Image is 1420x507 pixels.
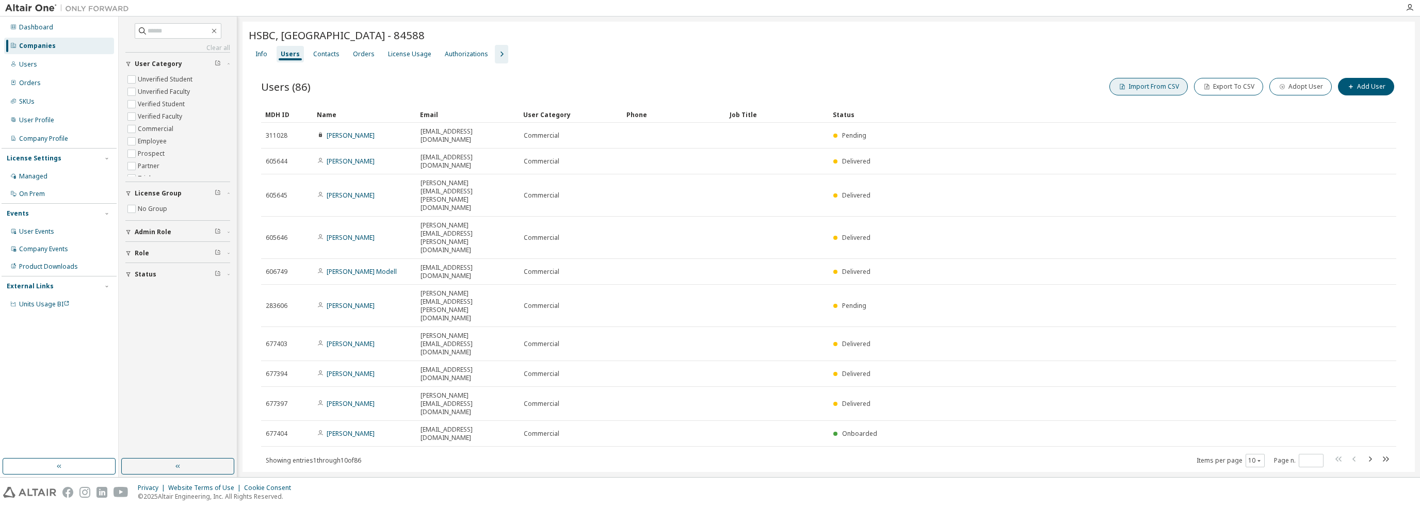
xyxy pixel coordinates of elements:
button: User Category [125,53,230,75]
div: License Settings [7,154,61,162]
div: Contacts [313,50,340,58]
span: 283606 [266,302,287,310]
span: Commercial [524,157,559,166]
span: Commercial [524,430,559,438]
span: Commercial [524,370,559,378]
span: [EMAIL_ADDRESS][DOMAIN_NAME] [421,366,514,382]
div: Managed [19,172,47,181]
a: [PERSON_NAME] [327,301,375,310]
label: Partner [138,160,162,172]
div: Status [833,106,1334,123]
span: Items per page [1197,454,1265,467]
img: Altair One [5,3,134,13]
img: altair_logo.svg [3,487,56,498]
span: Commercial [524,234,559,242]
div: Authorizations [445,50,488,58]
span: Commercial [524,191,559,200]
span: 677397 [266,400,287,408]
span: Delivered [842,339,870,348]
div: Email [420,106,515,123]
div: Events [7,209,29,218]
div: Phone [626,106,721,123]
label: Unverified Student [138,73,195,86]
span: Clear filter [215,228,221,236]
div: Info [255,50,267,58]
label: Verified Faculty [138,110,184,123]
div: Orders [353,50,375,58]
div: Dashboard [19,23,53,31]
label: No Group [138,203,169,215]
button: Role [125,242,230,265]
button: Import From CSV [1109,78,1188,95]
span: 606749 [266,268,287,276]
label: Trial [138,172,153,185]
span: Role [135,249,149,257]
div: SKUs [19,97,35,106]
label: Employee [138,135,169,148]
span: Status [135,270,156,279]
span: Clear filter [215,60,221,68]
span: 605645 [266,191,287,200]
div: Cookie Consent [244,484,297,492]
label: Prospect [138,148,167,160]
div: Company Events [19,245,68,253]
span: Clear filter [215,189,221,198]
span: Commercial [524,302,559,310]
span: Commercial [524,340,559,348]
div: External Links [7,282,54,290]
label: Unverified Faculty [138,86,192,98]
span: 677403 [266,340,287,348]
span: Units Usage BI [19,300,70,308]
span: Pending [842,301,866,310]
div: Privacy [138,484,168,492]
div: On Prem [19,190,45,198]
span: [EMAIL_ADDRESS][DOMAIN_NAME] [421,426,514,442]
div: Website Terms of Use [168,484,244,492]
span: Onboarded [842,429,877,438]
span: Showing entries 1 through 10 of 86 [266,456,361,465]
span: [EMAIL_ADDRESS][DOMAIN_NAME] [421,153,514,170]
div: License Usage [388,50,431,58]
span: [PERSON_NAME][EMAIL_ADDRESS][PERSON_NAME][DOMAIN_NAME] [421,179,514,212]
label: Verified Student [138,98,187,110]
span: 677404 [266,430,287,438]
img: instagram.svg [79,487,90,498]
span: Delivered [842,399,870,408]
div: User Events [19,227,54,236]
div: Users [19,60,37,69]
button: Add User [1338,78,1394,95]
div: MDH ID [265,106,309,123]
a: [PERSON_NAME] [327,191,375,200]
img: linkedin.svg [96,487,107,498]
div: Name [317,106,412,123]
span: Commercial [524,400,559,408]
span: Commercial [524,132,559,140]
span: Admin Role [135,228,171,236]
span: Users (86) [261,79,311,94]
span: HSBC, [GEOGRAPHIC_DATA] - 84588 [249,28,425,42]
div: Job Title [730,106,825,123]
span: Pending [842,131,866,140]
span: 677394 [266,370,287,378]
span: License Group [135,189,182,198]
button: Admin Role [125,221,230,243]
p: © 2025 Altair Engineering, Inc. All Rights Reserved. [138,492,297,501]
span: Delivered [842,267,870,276]
span: 311028 [266,132,287,140]
a: [PERSON_NAME] [327,131,375,140]
span: Delivered [842,191,870,200]
span: Delivered [842,233,870,242]
span: Delivered [842,369,870,378]
img: facebook.svg [62,487,73,498]
button: Export To CSV [1194,78,1263,95]
a: [PERSON_NAME] [327,157,375,166]
a: [PERSON_NAME] [327,429,375,438]
span: Page n. [1274,454,1324,467]
button: License Group [125,182,230,205]
span: Commercial [524,268,559,276]
a: Clear all [125,44,230,52]
button: 10 [1248,456,1262,465]
span: [EMAIL_ADDRESS][DOMAIN_NAME] [421,127,514,144]
div: Users [281,50,300,58]
div: Product Downloads [19,263,78,271]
